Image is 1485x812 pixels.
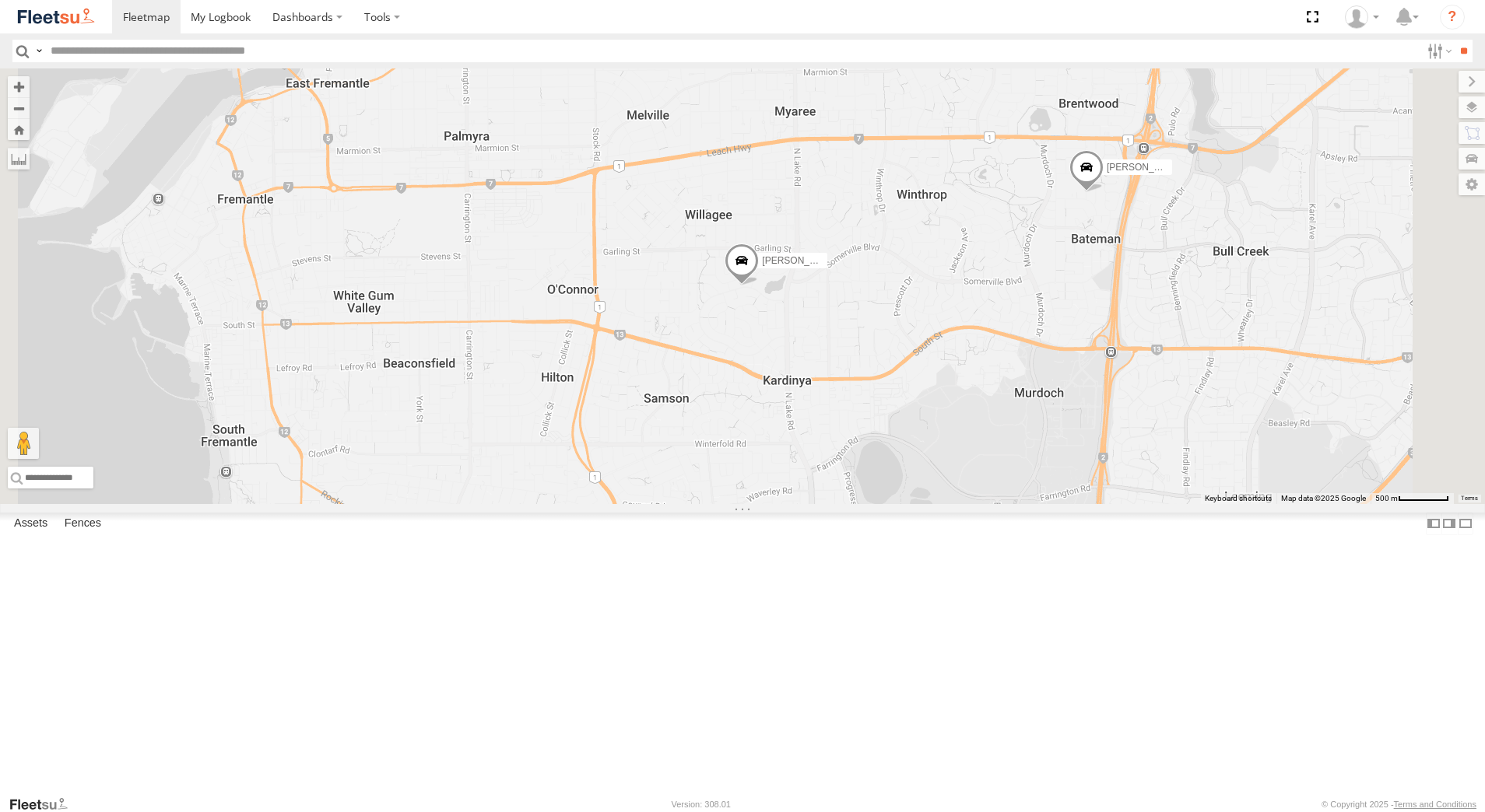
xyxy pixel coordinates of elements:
[762,255,950,266] span: [PERSON_NAME] - 1GOI926 - 0475 377 301
[1322,800,1476,809] div: © Copyright 2025 -
[57,513,109,534] label: Fences
[1394,800,1476,809] a: Terms and Conditions
[1440,5,1465,30] i: ?
[16,6,97,27] img: fleetsu-logo-horizontal.svg
[8,148,30,170] label: Measure
[1375,494,1398,502] span: 500 m
[1458,513,1473,535] label: Hide Summary Table
[6,513,55,534] label: Assets
[8,119,30,140] button: Zoom Home
[672,800,731,809] div: Version: 308.01
[8,428,39,459] button: Drag Pegman onto the map to open Street View
[1107,162,1375,173] span: [PERSON_NAME] [PERSON_NAME] - 1IBW816 - 0435 085 996
[9,796,80,812] a: Visit our Website
[1421,40,1455,62] label: Search Filter Options
[1441,513,1457,535] label: Dock Summary Table to the Right
[8,97,30,119] button: Zoom out
[1459,173,1485,195] label: Map Settings
[1371,493,1454,504] button: Map scale: 500 m per 62 pixels
[1339,5,1385,29] div: TheMaker Systems
[1205,493,1272,504] button: Keyboard shortcuts
[33,40,45,62] label: Search Query
[1462,495,1478,502] a: Terms (opens in new tab)
[1281,494,1366,502] span: Map data ©2025 Google
[1426,513,1441,535] label: Dock Summary Table to the Left
[8,76,30,97] button: Zoom in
